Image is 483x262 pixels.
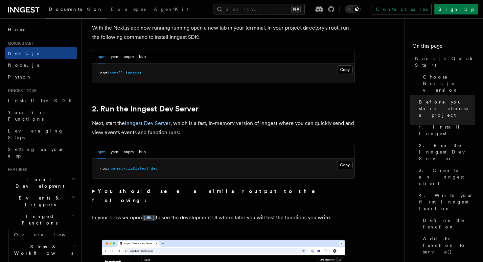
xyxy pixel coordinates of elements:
span: Next.js [8,51,39,56]
span: Node.js [8,62,39,68]
a: Sign Up [434,4,478,14]
button: Inngest Functions [5,210,77,229]
span: Quick start [5,41,34,46]
kbd: ⌘K [291,6,301,12]
a: Next.js [5,47,77,59]
button: Steps & Workflows [11,241,77,259]
span: Local Development [5,176,72,189]
span: Setting up your app [8,147,64,158]
span: Events & Triggers [5,195,72,208]
span: 3. Create an Inngest client [419,167,475,187]
a: AgentKit [150,2,193,18]
a: 2. Run the Inngest Dev Server [92,104,198,113]
summary: You should see a similar output to the following: [92,187,355,205]
a: Next.js Quick Start [412,53,475,71]
span: Overview [14,232,82,237]
p: Next, start the , which is a fast, in-memory version of Inngest where you can quickly send and vi... [92,119,355,137]
p: With the Next.js app now running running open a new tab in your terminal. In your project directo... [92,23,355,42]
span: AgentKit [154,7,189,12]
span: Add the function to serve() [423,235,475,255]
button: bun [139,145,146,159]
span: 4. Write your first Inngest function [419,192,475,212]
a: 4. Write your first Inngest function [416,189,475,214]
code: [URL] [142,215,156,221]
a: Documentation [45,2,107,18]
a: 3. Create an Inngest client [416,164,475,189]
a: Home [5,24,77,36]
span: inngest [126,71,142,75]
a: Install the SDK [5,95,77,107]
button: Local Development [5,174,77,192]
a: Node.js [5,59,77,71]
a: 2. Run the Inngest Dev Server [416,139,475,164]
button: yarn [111,145,118,159]
span: Define the function [423,217,475,230]
span: install [107,71,123,75]
a: 1. Install Inngest [416,121,475,139]
a: Setting up your app [5,143,77,162]
span: Home [8,26,26,33]
a: Examples [107,2,150,18]
button: Copy [337,161,353,169]
a: Define the function [420,214,475,233]
span: Leveraging Steps [8,128,63,140]
span: Steps & Workflows [11,243,73,256]
a: Add the function to serve() [420,233,475,258]
span: Features [5,167,27,172]
a: Python [5,71,77,83]
a: Leveraging Steps [5,125,77,143]
button: Copy [337,65,353,74]
a: [URL] [142,214,156,221]
button: yarn [111,50,118,63]
button: pnpm [124,50,134,63]
span: 1. Install Inngest [419,124,475,137]
a: Your first Functions [5,107,77,125]
a: Overview [11,229,77,241]
span: Examples [111,7,146,12]
span: Documentation [49,7,103,12]
strong: You should see a similar output to the following: [92,188,324,203]
button: pnpm [124,145,134,159]
span: 2. Run the Inngest Dev Server [419,142,475,162]
p: In your browser open to see the development UI where later you will test the functions you write: [92,213,355,223]
span: Inngest tour [5,88,37,93]
button: Toggle dark mode [345,5,361,13]
span: Next.js Quick Start [415,55,475,68]
button: Events & Triggers [5,192,77,210]
span: npx [100,166,107,171]
span: Install the SDK [8,98,76,103]
a: Contact sales [372,4,432,14]
span: npm [100,71,107,75]
button: Search...⌘K [214,4,305,14]
a: Before you start: choose a project [416,96,475,121]
span: Inngest Functions [5,213,71,226]
a: Choose Next.js version [420,71,475,96]
button: npm [98,145,105,159]
a: Inngest Dev Server [125,120,171,126]
span: Your first Functions [8,110,47,122]
span: Choose Next.js version [423,74,475,93]
span: inngest-cli@latest [107,166,149,171]
span: Python [8,74,32,80]
button: npm [98,50,105,63]
h4: On this page [412,42,475,53]
span: Before you start: choose a project [419,99,475,118]
button: bun [139,50,146,63]
span: dev [151,166,158,171]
